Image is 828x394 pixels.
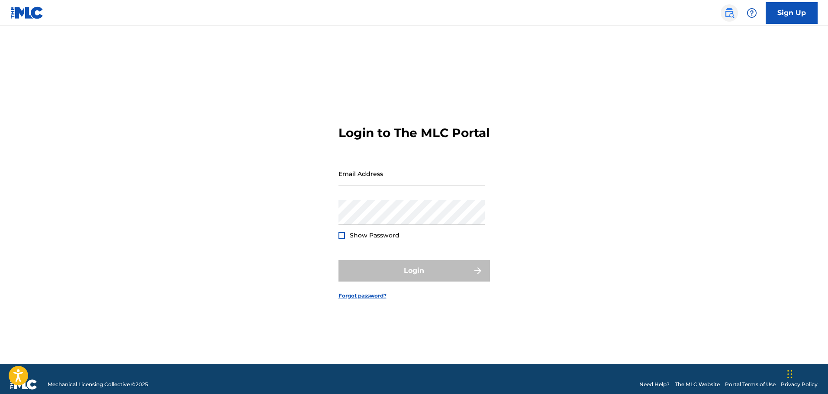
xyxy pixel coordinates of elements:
a: Portal Terms of Use [725,381,776,388]
div: Drag [787,361,793,387]
img: logo [10,379,37,390]
img: search [724,8,735,18]
a: The MLC Website [675,381,720,388]
h3: Login to The MLC Portal [338,125,490,141]
a: Public Search [721,4,738,22]
a: Sign Up [766,2,818,24]
a: Forgot password? [338,292,387,300]
a: Privacy Policy [781,381,818,388]
span: Show Password [350,231,400,239]
img: help [747,8,757,18]
span: Mechanical Licensing Collective © 2025 [48,381,148,388]
iframe: Chat Widget [785,352,828,394]
img: MLC Logo [10,6,44,19]
a: Need Help? [639,381,670,388]
div: Help [743,4,760,22]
